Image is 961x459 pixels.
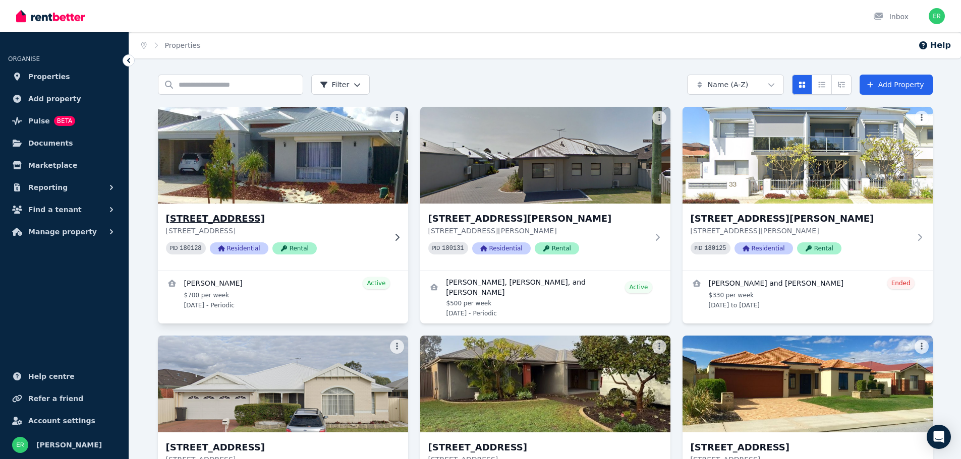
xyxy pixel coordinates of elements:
[8,55,40,62] span: ORGANISE
[797,242,841,254] span: Rental
[180,245,201,252] code: 180128
[166,212,386,226] h3: [STREET_ADDRESS]
[210,242,268,254] span: Residential
[16,9,85,24] img: RentBetter
[151,104,414,206] img: 3 Glenora Way, Harrisdale
[734,242,793,254] span: Residential
[831,75,852,95] button: Expanded list view
[708,80,749,90] span: Name (A-Z)
[320,80,350,90] span: Filter
[691,226,911,236] p: [STREET_ADDRESS][PERSON_NAME]
[652,111,666,125] button: More options
[8,200,121,220] button: Find a tenant
[683,271,933,315] a: View details for Ravinder Partap and Kamalpreet Kamalpreet
[683,336,933,432] img: 102 Spinifex Way, Canning Vale
[420,336,670,432] img: 98 Spinifex Way, Canning Vale
[428,440,648,454] h3: [STREET_ADDRESS]
[8,111,121,131] a: PulseBETA
[691,212,911,226] h3: [STREET_ADDRESS][PERSON_NAME]
[272,242,317,254] span: Rental
[158,336,408,432] img: 96 Spinifex Way, Canning Vale
[8,155,121,175] a: Marketplace
[915,111,929,125] button: More options
[28,159,77,171] span: Marketplace
[28,415,95,427] span: Account settings
[695,245,703,251] small: PID
[428,212,648,226] h3: [STREET_ADDRESS][PERSON_NAME]
[929,8,945,24] img: Erica Roberts
[442,245,464,252] code: 180131
[28,204,82,216] span: Find a tenant
[311,75,370,95] button: Filter
[8,67,121,87] a: Properties
[683,107,933,204] img: 8/33 Cooper Street, Mandurah
[420,107,670,271] a: 8/30 Gibbs Street, East Cannington[STREET_ADDRESS][PERSON_NAME][STREET_ADDRESS][PERSON_NAME]PID 1...
[691,440,911,454] h3: [STREET_ADDRESS]
[28,370,75,382] span: Help centre
[915,340,929,354] button: More options
[860,75,933,95] a: Add Property
[420,271,670,323] a: View details for Daniel Panameno, Justin Williams, and Lachlan Blom
[54,116,75,126] span: BETA
[12,437,28,453] img: Erica Roberts
[158,107,408,271] a: 3 Glenora Way, Harrisdale[STREET_ADDRESS][STREET_ADDRESS]PID 180128ResidentialRental
[8,388,121,409] a: Refer a friend
[8,222,121,242] button: Manage property
[792,75,812,95] button: Card view
[535,242,579,254] span: Rental
[918,39,951,51] button: Help
[390,340,404,354] button: More options
[8,177,121,198] button: Reporting
[28,181,68,193] span: Reporting
[472,242,531,254] span: Residential
[687,75,784,95] button: Name (A-Z)
[390,111,404,125] button: More options
[28,137,73,149] span: Documents
[28,226,97,238] span: Manage property
[28,115,50,127] span: Pulse
[428,226,648,236] p: [STREET_ADDRESS][PERSON_NAME]
[683,107,933,271] a: 8/33 Cooper Street, Mandurah[STREET_ADDRESS][PERSON_NAME][STREET_ADDRESS][PERSON_NAME]PID 180125R...
[927,425,951,449] div: Open Intercom Messenger
[704,245,726,252] code: 180125
[652,340,666,354] button: More options
[165,41,201,49] a: Properties
[170,245,178,251] small: PID
[158,271,408,315] a: View details for Monicah BUSIENEI
[792,75,852,95] div: View options
[28,71,70,83] span: Properties
[166,226,386,236] p: [STREET_ADDRESS]
[873,12,909,22] div: Inbox
[28,93,81,105] span: Add property
[8,411,121,431] a: Account settings
[8,133,121,153] a: Documents
[129,32,212,58] nav: Breadcrumb
[8,366,121,386] a: Help centre
[36,439,102,451] span: [PERSON_NAME]
[166,440,386,454] h3: [STREET_ADDRESS]
[28,392,83,405] span: Refer a friend
[420,107,670,204] img: 8/30 Gibbs Street, East Cannington
[432,245,440,251] small: PID
[8,89,121,109] a: Add property
[812,75,832,95] button: Compact list view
